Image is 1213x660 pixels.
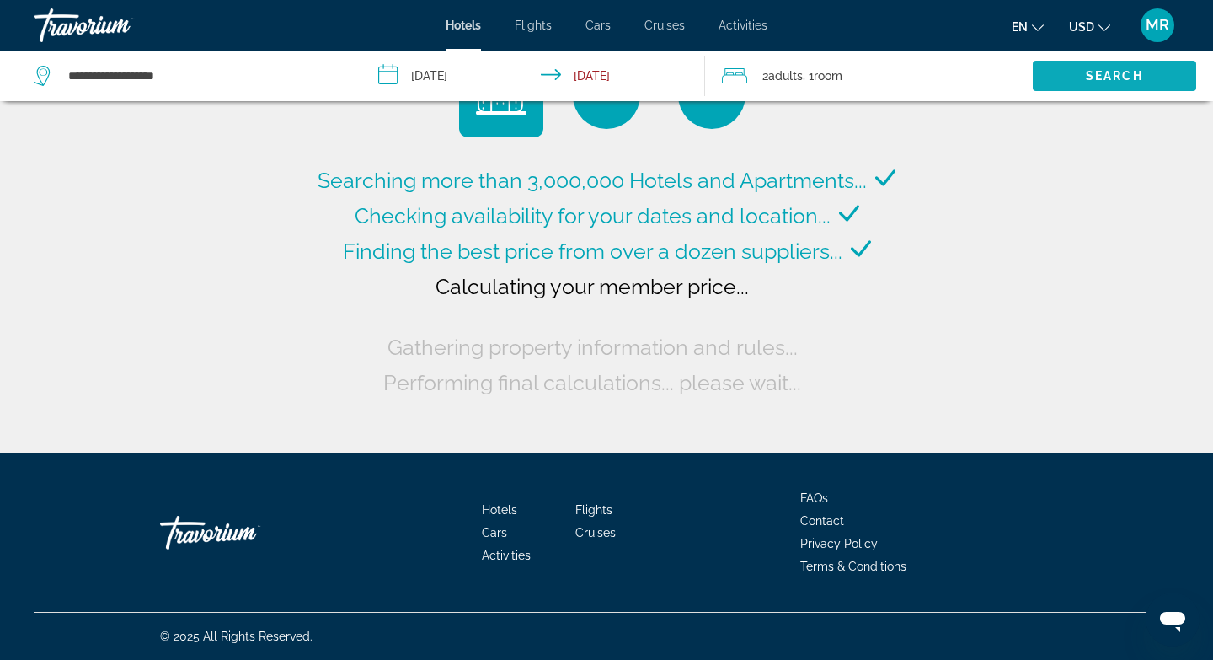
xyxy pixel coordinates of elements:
[436,274,749,299] span: Calculating your member price...
[644,19,685,32] a: Cruises
[1033,61,1196,91] button: Search
[482,503,517,517] a: Hotels
[343,239,842,264] span: Finding the best price from over a dozen suppliers...
[383,370,801,395] span: Performing final calculations... please wait...
[318,168,867,193] span: Searching more than 3,000,000 Hotels and Apartments...
[762,64,803,88] span: 2
[800,514,844,528] a: Contact
[1136,8,1179,43] button: User Menu
[800,537,878,550] a: Privacy Policy
[515,19,552,32] a: Flights
[160,507,329,558] a: Travorium
[1069,20,1094,34] span: USD
[768,69,803,83] span: Adults
[803,64,842,88] span: , 1
[361,51,706,101] button: Check-in date: Sep 23, 2025 Check-out date: Sep 28, 2025
[1146,17,1169,34] span: MR
[387,335,798,360] span: Gathering property information and rules...
[800,491,828,505] a: FAQs
[585,19,611,32] a: Cars
[160,630,313,643] span: © 2025 All Rights Reserved.
[482,526,507,539] a: Cars
[34,3,202,47] a: Travorium
[575,526,616,539] a: Cruises
[1012,14,1044,39] button: Change language
[355,203,831,228] span: Checking availability for your dates and location...
[446,19,481,32] a: Hotels
[1069,14,1110,39] button: Change currency
[1146,593,1200,647] iframe: Button to launch messaging window
[705,51,1033,101] button: Travelers: 2 adults, 0 children
[1086,69,1143,83] span: Search
[575,503,612,517] a: Flights
[800,560,906,573] a: Terms & Conditions
[482,549,531,562] a: Activities
[814,69,842,83] span: Room
[1012,20,1028,34] span: en
[719,19,767,32] a: Activities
